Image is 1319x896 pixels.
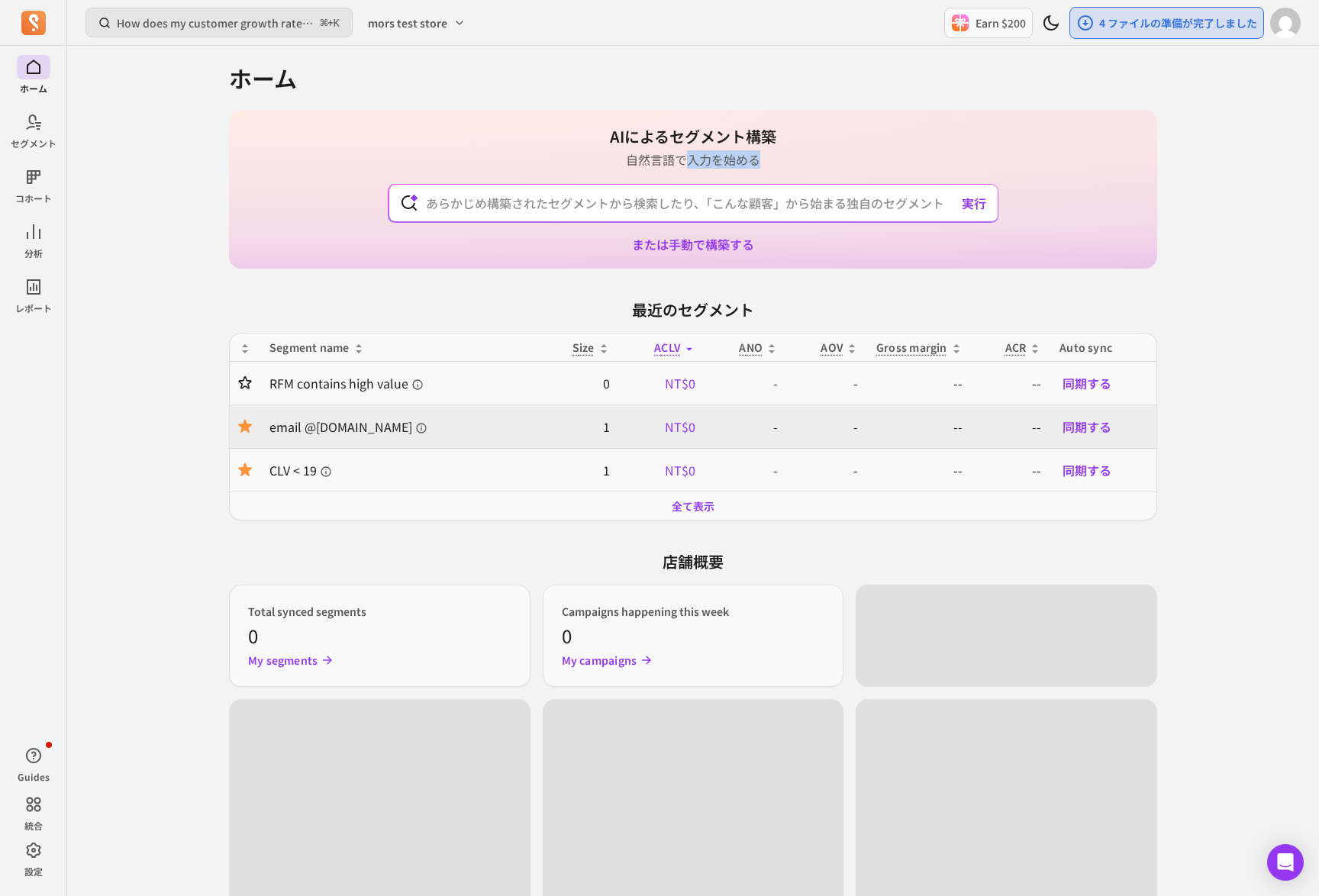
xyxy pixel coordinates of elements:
[229,551,1157,572] p: 店舗概要
[269,374,529,392] a: RFM contains high value
[359,9,475,37] button: mors test store
[628,461,696,479] p: NT$0
[1063,374,1111,392] span: 同期する
[956,188,992,218] button: 実行
[248,604,511,619] p: Total synced segments
[11,137,56,150] p: セグメント
[1059,340,1147,355] div: Auto sync
[547,461,609,479] p: 1
[714,461,778,479] p: -
[1005,340,1027,355] p: ACR
[334,18,340,30] kbd: K
[562,604,825,619] p: Campaigns happening this week
[1059,371,1114,395] button: 同期する
[248,653,511,668] a: My segments
[547,417,609,436] p: 1
[714,417,778,436] p: -
[17,740,50,786] button: Guides
[24,247,43,259] p: 分析
[269,417,529,436] a: email @[DOMAIN_NAME]
[876,340,947,355] p: Gross margin
[610,150,776,169] p: 自然言語で入力を始める
[976,15,1026,31] p: Earn $200
[1036,8,1066,38] button: Toggle dark mode
[321,15,340,31] span: +
[20,82,47,95] p: ホーム
[239,375,251,391] button: Toggle favorite
[672,498,714,514] a: 全て表示
[547,374,609,392] p: 0
[269,374,424,392] span: RFM contains high value
[944,8,1033,38] button: Earn $200
[1063,461,1111,479] span: 同期する
[117,15,314,31] p: How does my customer growth rate compare to similar stores?
[414,185,973,221] input: あらかじめ構築されたセグメントから検索したり、「こんな顧客」から始まる独自のセグメントを作成することもできます。
[632,235,754,253] a: または手動で構築する
[24,820,43,832] p: 統合
[796,461,858,479] p: -
[269,461,529,479] a: CLV < 19
[1270,8,1301,38] img: avatar
[1059,414,1114,439] button: 同期する
[1059,458,1114,482] button: 同期する
[1267,844,1304,881] div: Open Intercom Messenger
[796,417,858,436] p: -
[15,302,52,314] p: レポート
[239,417,251,436] button: Toggle favorite
[796,374,858,392] p: -
[562,653,825,668] a: My campaigns
[821,340,843,355] p: AOV
[572,340,595,355] span: Size
[714,374,778,392] p: -
[15,192,52,205] p: コホート
[368,15,447,31] span: mors test store
[610,126,776,147] h1: AIによるセグメント構築
[562,622,825,649] p: 0
[981,417,1042,436] p: --
[1063,417,1111,436] span: 同期する
[876,374,963,392] p: --
[1069,7,1264,39] button: 4 ファイルの準備が完了しました
[628,374,696,392] p: NT$0
[269,461,332,479] span: CLV < 19
[239,461,251,479] button: Toggle favorite
[229,64,1157,92] h1: ホーム
[562,653,637,668] p: My campaigns
[24,865,43,878] p: 設定
[269,340,529,355] div: Segment name
[248,622,511,649] p: 0
[654,340,680,355] span: ACLV
[1099,15,1257,31] p: 4 ファイルの準備が完了しました
[320,14,328,33] kbd: ⌘
[85,8,353,37] button: How does my customer growth rate compare to similar stores?⌘+K
[269,417,427,436] span: email @[DOMAIN_NAME]
[876,417,963,436] p: --
[18,771,50,783] p: Guides
[739,340,763,355] span: ANO
[876,461,963,479] p: --
[981,374,1042,392] p: --
[248,653,318,668] p: My segments
[628,417,696,436] p: NT$0
[229,299,1157,321] p: 最近のセグメント
[981,461,1042,479] p: --
[856,585,1157,687] span: ‌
